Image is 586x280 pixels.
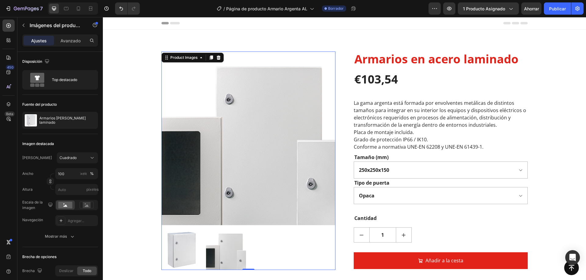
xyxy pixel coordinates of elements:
[60,155,77,160] font: Cuadrado
[80,170,87,177] button: %
[22,102,57,107] font: Fuente del producto
[22,231,98,242] button: Mostrar más
[251,161,287,170] legend: Tipo de puerta
[524,6,539,11] font: Ahorrar
[55,184,98,195] input: píxeles
[544,2,571,15] button: Publicar
[52,77,77,82] font: Top destacado
[22,200,43,210] font: Escala de la imagen
[22,218,43,222] font: Navegación
[458,2,519,15] button: 1 producto asignado
[86,187,99,192] font: píxeles
[25,114,37,126] img: imagen de característica del producto
[223,6,225,11] font: /
[30,22,83,28] font: Imágenes del producto
[22,268,35,273] font: Brecha
[103,17,586,280] iframe: Área de diseño
[6,112,13,116] font: Beta
[251,235,425,252] button: Añadir a la cesta
[549,6,566,11] font: Publicar
[90,171,94,176] font: %
[88,170,96,177] button: píxeles
[39,116,87,125] font: Armarios [PERSON_NAME] laminado
[55,168,98,179] input: píxeles%
[22,59,42,64] font: Disposición
[251,34,425,50] h2: Armarios en acero laminado
[22,171,33,176] font: Ancho
[328,6,344,11] font: Borrador
[22,254,56,259] font: Brecha de opciones
[7,65,13,69] font: 450
[59,268,74,273] font: Deslizar
[31,38,47,43] font: Ajustes
[40,5,43,12] font: 7
[293,211,309,225] button: increment
[22,155,52,160] font: [PERSON_NAME]
[30,22,81,29] p: Imágenes del producto
[68,218,84,223] font: Agregar...
[83,268,91,273] font: Todo
[60,38,81,43] font: Avanzado
[251,211,266,225] button: decrement
[266,211,293,225] input: quantity
[2,2,45,15] button: 7
[22,141,54,146] font: Imagen destacada
[22,187,33,192] font: Altura
[251,136,286,144] legend: Tamaño (mm)
[115,2,140,15] div: Deshacer/Rehacer
[45,234,67,239] font: Mostrar más
[463,6,505,11] font: 1 producto asignado
[521,2,541,15] button: Ahorrar
[565,250,580,265] div: Abrir Intercom Messenger
[57,152,98,163] button: Cuadrado
[251,83,423,133] p: La gama argenta está formada por envolventes metálicas de distintos tamaños para integrar en su i...
[251,197,424,205] p: Cantidad
[77,171,89,176] font: píxeles
[226,6,307,11] font: Página de producto Armario Argenta AL
[251,55,296,70] div: €103,54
